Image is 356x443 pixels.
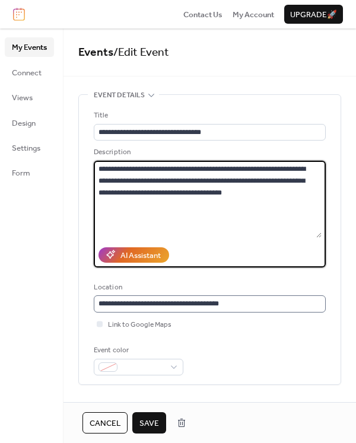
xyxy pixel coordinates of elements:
span: Connect [12,67,42,79]
div: Title [94,110,323,122]
button: Save [132,412,166,434]
a: Views [5,88,54,107]
span: My Events [12,42,47,53]
a: Connect [5,63,54,82]
span: Date and time [94,399,144,411]
img: logo [13,8,25,21]
span: Cancel [90,417,120,429]
a: Form [5,163,54,182]
span: Upgrade 🚀 [290,9,337,21]
span: Contact Us [183,9,223,21]
span: / Edit Event [113,42,169,63]
span: My Account [233,9,274,21]
span: Design [12,117,36,129]
div: Location [94,282,323,294]
span: Form [12,167,30,179]
a: Settings [5,138,54,157]
div: Description [94,146,323,158]
span: Link to Google Maps [108,319,171,331]
a: My Account [233,8,274,20]
a: Events [78,42,113,63]
a: My Events [5,37,54,56]
button: Cancel [82,412,128,434]
span: Views [12,92,33,104]
span: Event details [94,90,145,101]
a: Design [5,113,54,132]
button: AI Assistant [98,247,169,263]
div: AI Assistant [120,250,161,262]
button: Upgrade🚀 [284,5,343,24]
div: Event color [94,345,181,356]
span: Settings [12,142,40,154]
span: Save [139,417,159,429]
a: Contact Us [183,8,223,20]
